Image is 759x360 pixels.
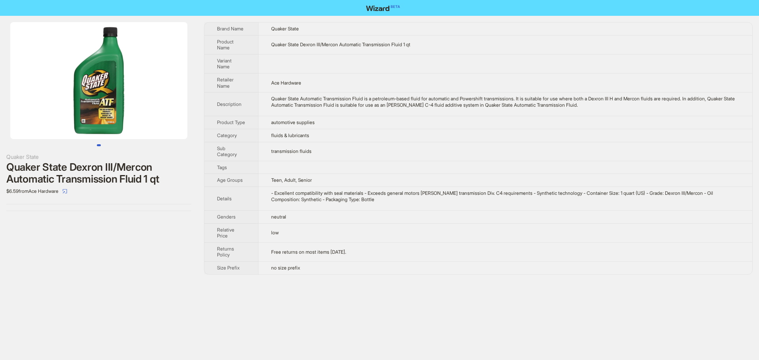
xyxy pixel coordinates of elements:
div: Quaker State Dexron III/Mercon Automatic Transmission Fluid 1 qt [6,161,191,185]
span: no size prefix [271,265,300,271]
span: transmission fluids [271,148,312,154]
span: Product Name [217,39,234,51]
span: fluids & lubricants [271,132,309,138]
span: neutral [271,214,286,220]
span: Quaker State Dexron III/Mercon Automatic Transmission Fluid 1 qt [271,41,410,47]
span: Details [217,196,232,202]
div: - Excellent compatibility with seal materials - Exceeds general motors Allison transmission Div. ... [271,190,740,202]
span: Relative Price [217,227,234,239]
span: Variant Name [217,58,232,70]
span: automotive supplies [271,119,315,125]
span: Teen, Adult, Senior [271,177,312,183]
span: Description [217,101,242,107]
div: $6.59 from Ace Hardware [6,185,191,198]
span: Quaker State [271,26,299,32]
span: Free returns on most items [DATE]. [271,249,346,255]
div: Quaker State [6,153,191,161]
span: Category [217,132,237,138]
span: Age Groups [217,177,243,183]
span: Ace Hardware [271,80,301,86]
span: Tags [217,164,227,170]
button: Go to slide 1 [97,144,101,146]
span: Brand Name [217,26,244,32]
span: Returns Policy [217,246,234,258]
span: Size Prefix [217,265,240,271]
span: low [271,230,279,236]
span: select [62,189,67,194]
img: Quaker State Dexron III/Mercon Automatic Transmission Fluid 1 qt image 1 [10,22,187,139]
span: Retailer Name [217,77,234,89]
span: Product Type [217,119,245,125]
span: Sub Category [217,145,237,158]
span: Genders [217,214,236,220]
div: Quaker State Automatic Transmission Fluid is a petroleum-based fluid for automatic and Powershift... [271,96,740,108]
